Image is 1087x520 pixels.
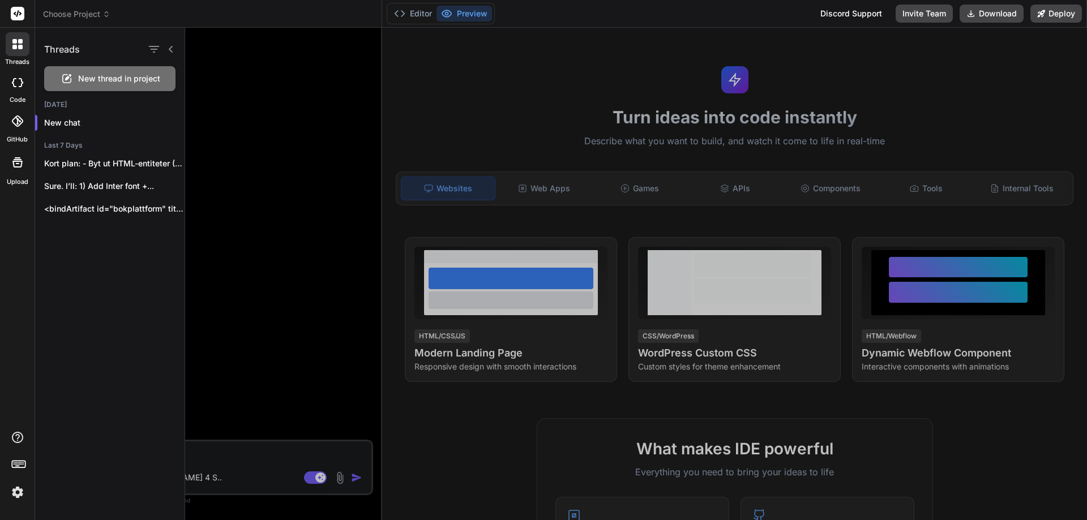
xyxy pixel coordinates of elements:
label: Upload [7,177,28,187]
div: Discord Support [814,5,889,23]
button: Download [960,5,1024,23]
p: New chat [44,117,185,128]
span: New thread in project [78,73,160,84]
p: Sure. I’ll: 1) Add Inter font +... [44,181,185,192]
p: Kort plan: - Byt ut HTML-entiteter (&lt;... [44,158,185,169]
h2: [DATE] [35,100,185,109]
button: Editor [390,6,436,22]
label: threads [5,57,29,67]
label: code [10,95,25,105]
label: GitHub [7,135,28,144]
h1: Threads [44,42,80,56]
p: <bindArtifact id="bokplattform" title="Bokplattform"> <bindAction type="file" filePath="js/module... [44,203,185,214]
button: Preview [436,6,492,22]
span: Choose Project [43,8,110,20]
button: Deploy [1030,5,1082,23]
img: settings [8,483,27,502]
button: Invite Team [896,5,953,23]
h2: Last 7 Days [35,141,185,150]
